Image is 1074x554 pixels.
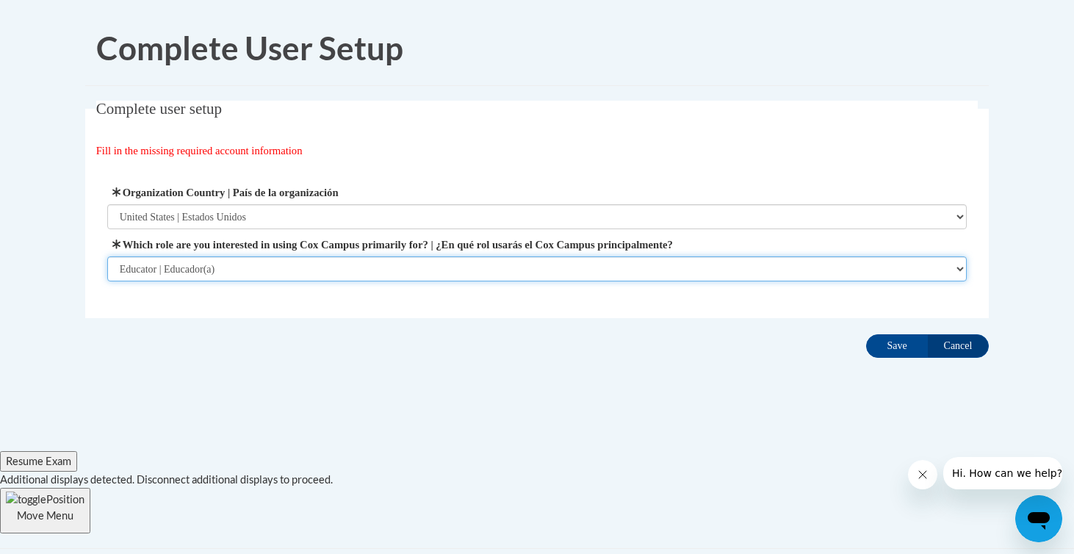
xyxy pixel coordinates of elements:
iframe: Message from company [943,457,1062,489]
span: Complete User Setup [96,29,403,67]
span: Fill in the missing required account information [96,145,303,157]
label: Which role are you interested in using Cox Campus primarily for? | ¿En qué rol usarás el Cox Camp... [107,237,967,253]
input: Cancel [927,334,989,358]
iframe: Close message [908,460,937,489]
span: Complete user setup [96,100,222,118]
img: togglePosition [6,492,84,508]
label: Organization Country | País de la organización [107,184,967,201]
iframe: Button to launch messaging window [1015,495,1062,542]
input: Save [866,334,928,358]
p: Move Menu [6,508,84,524]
